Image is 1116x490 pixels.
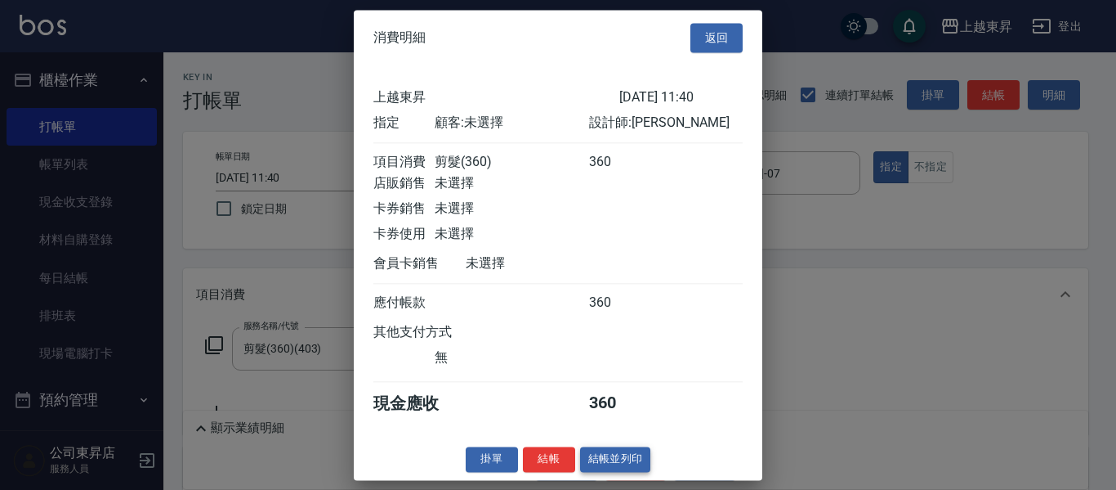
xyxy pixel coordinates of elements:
[373,154,435,171] div: 項目消費
[523,447,575,472] button: 結帳
[466,255,619,272] div: 未選擇
[589,294,650,312] div: 360
[435,349,588,366] div: 無
[435,115,588,132] div: 顧客: 未選擇
[435,154,588,171] div: 剪髮(360)
[589,154,650,171] div: 360
[435,175,588,192] div: 未選擇
[435,226,588,243] div: 未選擇
[580,447,651,472] button: 結帳並列印
[373,89,619,106] div: 上越東昇
[690,23,743,53] button: 返回
[373,294,435,312] div: 應付帳款
[619,89,743,106] div: [DATE] 11:40
[373,200,435,218] div: 卡券銷售
[589,115,743,132] div: 設計師: [PERSON_NAME]
[373,324,497,341] div: 其他支付方式
[373,255,466,272] div: 會員卡銷售
[466,447,518,472] button: 掛單
[373,175,435,192] div: 店販銷售
[589,393,650,415] div: 360
[373,393,466,415] div: 現金應收
[373,226,435,243] div: 卡券使用
[373,115,435,132] div: 指定
[373,29,426,46] span: 消費明細
[435,200,588,218] div: 未選擇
